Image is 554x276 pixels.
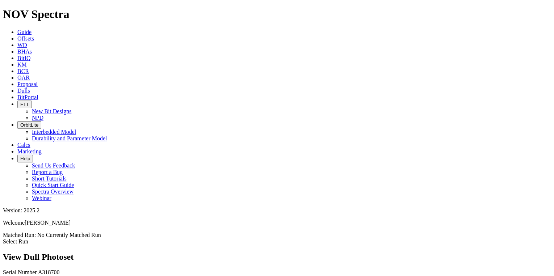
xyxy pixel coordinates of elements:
[32,182,74,188] a: Quick Start Guide
[17,101,32,108] button: FTT
[32,135,107,141] a: Durability and Parameter Model
[32,115,43,121] a: NPD
[20,102,29,107] span: FTT
[38,269,60,275] span: A318700
[17,48,32,55] a: BHAs
[32,108,71,114] a: New Bit Designs
[3,269,37,275] label: Serial Number
[17,42,27,48] a: WD
[25,220,71,226] span: [PERSON_NAME]
[3,207,551,214] div: Version: 2025.2
[32,175,67,182] a: Short Tutorials
[17,155,33,162] button: Help
[20,156,30,161] span: Help
[17,68,29,74] a: BCR
[20,122,38,128] span: OrbitLite
[32,195,51,201] a: Webinar
[17,81,38,87] a: Proposal
[17,148,42,154] a: Marketing
[17,75,30,81] a: OAR
[17,121,41,129] button: OrbitLite
[32,162,75,169] a: Send Us Feedback
[3,232,36,238] span: Matched Run:
[17,94,38,100] a: BitPortal
[17,35,34,42] a: Offsets
[17,29,32,35] a: Guide
[32,169,63,175] a: Report a Bug
[3,8,551,21] h1: NOV Spectra
[3,220,551,226] p: Welcome
[32,129,76,135] a: Interbedded Model
[3,252,551,262] h2: View Dull Photoset
[17,88,30,94] a: Dulls
[3,238,28,245] a: Select Run
[17,61,27,68] a: KM
[17,55,30,61] a: BitIQ
[37,232,101,238] span: No Currently Matched Run
[17,142,30,148] a: Calcs
[32,188,74,195] a: Spectra Overview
